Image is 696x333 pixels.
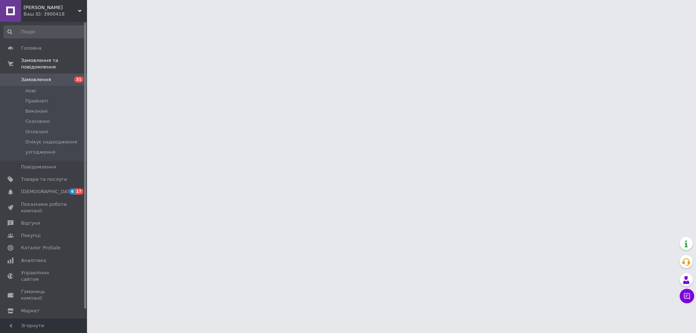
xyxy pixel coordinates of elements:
[21,308,40,314] span: Маркет
[21,270,67,283] span: Управління сайтом
[24,4,78,11] span: Selena Agro
[24,11,87,17] div: Ваш ID: 3900418
[680,289,694,303] button: Чат з покупцем
[21,257,46,264] span: Аналітика
[21,76,51,83] span: Замовлення
[21,188,75,195] span: [DEMOGRAPHIC_DATA]
[74,76,83,83] span: 31
[4,25,86,38] input: Пошук
[21,164,56,170] span: Повідомлення
[25,118,50,125] span: Скасовані
[25,108,48,115] span: Виконані
[21,176,67,183] span: Товари та послуги
[21,288,67,301] span: Гаманець компанії
[25,149,55,155] span: узгодження
[25,129,48,135] span: Оплачені
[25,88,36,94] span: Нові
[21,45,41,51] span: Головна
[21,245,60,251] span: Каталог ProSale
[69,188,75,195] span: 6
[25,98,48,104] span: Прийняті
[21,57,87,70] span: Замовлення та повідомлення
[21,220,40,226] span: Відгуки
[25,139,77,145] span: Очікує надходження
[21,232,41,239] span: Покупці
[75,188,83,195] span: 17
[21,201,67,214] span: Показники роботи компанії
